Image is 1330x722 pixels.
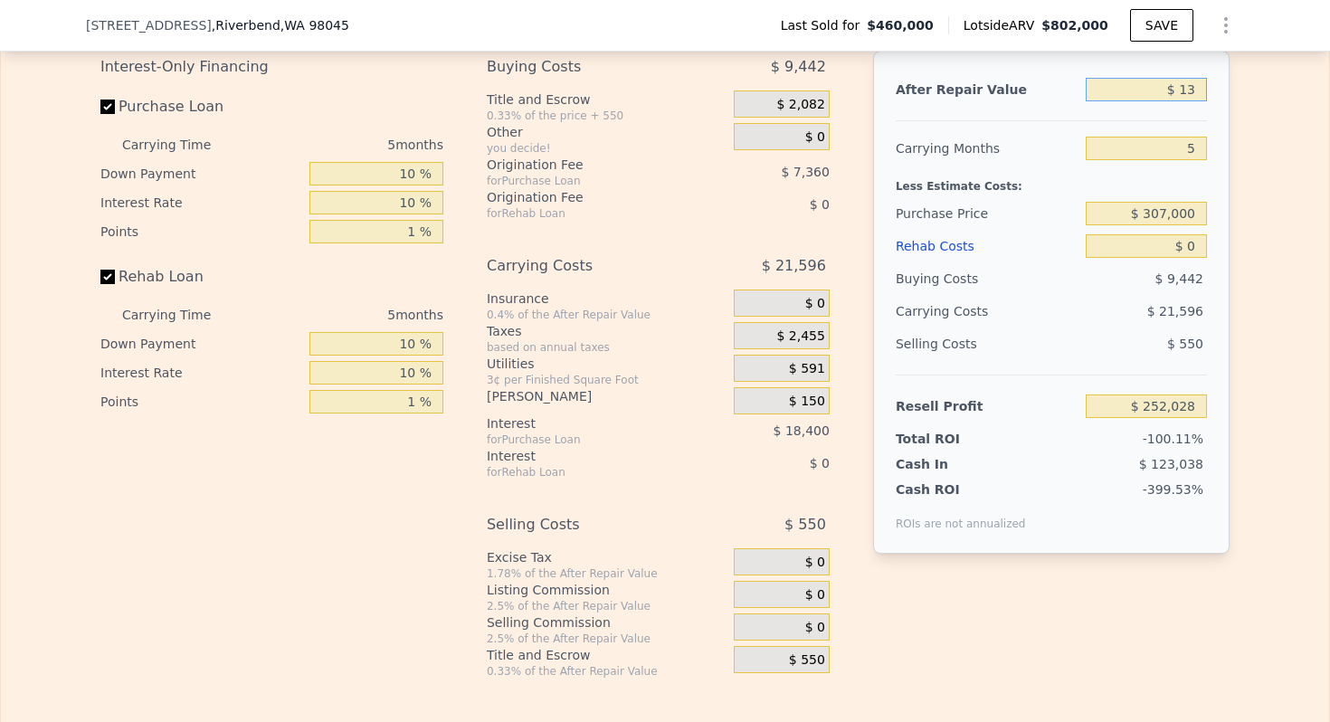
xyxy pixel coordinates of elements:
[247,300,443,329] div: 5 months
[487,206,689,221] div: for Rehab Loan
[896,197,1078,230] div: Purchase Price
[487,581,727,599] div: Listing Commission
[100,270,115,284] input: Rehab Loan
[100,261,302,293] label: Rehab Loan
[100,358,302,387] div: Interest Rate
[805,555,825,571] span: $ 0
[487,322,727,340] div: Taxes
[776,97,824,113] span: $ 2,082
[789,394,825,410] span: $ 150
[100,217,302,246] div: Points
[810,456,830,470] span: $ 0
[100,387,302,416] div: Points
[781,165,829,179] span: $ 7,360
[487,566,727,581] div: 1.78% of the After Repair Value
[487,340,727,355] div: based on annual taxes
[487,465,689,480] div: for Rehab Loan
[776,328,824,345] span: $ 2,455
[896,132,1078,165] div: Carrying Months
[1143,432,1203,446] span: -100.11%
[789,652,825,669] span: $ 550
[805,129,825,146] span: $ 0
[964,16,1041,34] span: Lotside ARV
[247,130,443,159] div: 5 months
[487,414,689,432] div: Interest
[487,156,689,174] div: Origination Fee
[487,432,689,447] div: for Purchase Loan
[896,262,1078,295] div: Buying Costs
[789,361,825,377] span: $ 591
[100,100,115,114] input: Purchase Loan
[487,646,727,664] div: Title and Escrow
[867,16,934,34] span: $460,000
[487,355,727,373] div: Utilities
[896,390,1078,423] div: Resell Profit
[762,250,826,282] span: $ 21,596
[896,165,1207,197] div: Less Estimate Costs:
[805,587,825,603] span: $ 0
[487,599,727,613] div: 2.5% of the After Repair Value
[487,664,727,679] div: 0.33% of the After Repair Value
[487,308,727,322] div: 0.4% of the After Repair Value
[212,16,349,34] span: , Riverbend
[280,18,349,33] span: , WA 98045
[487,109,727,123] div: 0.33% of the price + 550
[1130,9,1193,42] button: SAVE
[86,16,212,34] span: [STREET_ADDRESS]
[487,548,727,566] div: Excise Tax
[100,159,302,188] div: Down Payment
[1147,304,1203,318] span: $ 21,596
[100,51,443,83] div: Interest-Only Financing
[781,16,868,34] span: Last Sold for
[784,508,826,541] span: $ 550
[100,329,302,358] div: Down Payment
[896,480,1026,499] div: Cash ROI
[896,499,1026,531] div: ROIs are not annualized
[1139,457,1203,471] span: $ 123,038
[487,90,727,109] div: Title and Escrow
[100,90,302,123] label: Purchase Loan
[487,51,689,83] div: Buying Costs
[896,455,1009,473] div: Cash In
[487,632,727,646] div: 2.5% of the After Repair Value
[487,613,727,632] div: Selling Commission
[1155,271,1203,286] span: $ 9,442
[487,447,689,465] div: Interest
[805,620,825,636] span: $ 0
[100,188,302,217] div: Interest Rate
[487,387,727,405] div: [PERSON_NAME]
[810,197,830,212] span: $ 0
[1143,482,1203,497] span: -399.53%
[487,188,689,206] div: Origination Fee
[487,123,727,141] div: Other
[487,141,727,156] div: you decide!
[122,300,240,329] div: Carrying Time
[1208,7,1244,43] button: Show Options
[805,296,825,312] span: $ 0
[487,373,727,387] div: 3¢ per Finished Square Foot
[774,423,830,438] span: $ 18,400
[487,174,689,188] div: for Purchase Loan
[896,73,1078,106] div: After Repair Value
[487,290,727,308] div: Insurance
[1041,18,1108,33] span: $802,000
[896,328,1078,360] div: Selling Costs
[1167,337,1203,351] span: $ 550
[487,508,689,541] div: Selling Costs
[771,51,826,83] span: $ 9,442
[122,130,240,159] div: Carrying Time
[896,295,1009,328] div: Carrying Costs
[896,230,1078,262] div: Rehab Costs
[896,430,1009,448] div: Total ROI
[487,250,689,282] div: Carrying Costs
